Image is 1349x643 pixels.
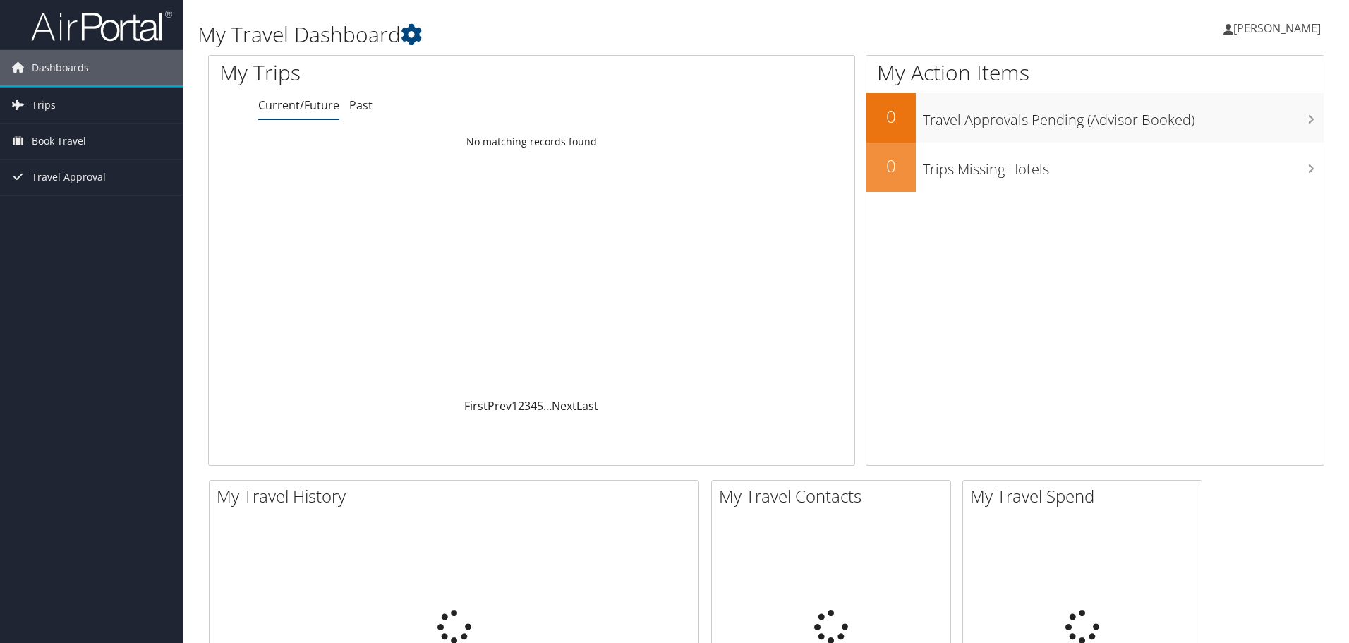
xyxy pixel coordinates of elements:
a: Last [576,398,598,414]
h2: My Travel Spend [970,484,1202,508]
a: 1 [512,398,518,414]
a: 5 [537,398,543,414]
a: Next [552,398,576,414]
a: Current/Future [258,97,339,113]
span: Dashboards [32,50,89,85]
a: 2 [518,398,524,414]
a: Prev [488,398,512,414]
span: Trips [32,88,56,123]
h3: Travel Approvals Pending (Advisor Booked) [923,103,1324,130]
h2: 0 [866,104,916,128]
a: 0Trips Missing Hotels [866,143,1324,192]
a: First [464,398,488,414]
span: Travel Approval [32,160,106,195]
span: Book Travel [32,124,86,159]
h1: My Travel Dashboard [198,20,956,49]
td: No matching records found [209,129,854,155]
a: Past [349,97,373,113]
h2: My Travel Contacts [719,484,950,508]
span: [PERSON_NAME] [1233,20,1321,36]
h2: My Travel History [217,484,698,508]
h1: My Trips [219,58,575,88]
span: … [543,398,552,414]
h2: 0 [866,154,916,178]
a: 4 [531,398,537,414]
h3: Trips Missing Hotels [923,152,1324,179]
img: airportal-logo.png [31,9,172,42]
h1: My Action Items [866,58,1324,88]
a: [PERSON_NAME] [1223,7,1335,49]
a: 0Travel Approvals Pending (Advisor Booked) [866,93,1324,143]
a: 3 [524,398,531,414]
